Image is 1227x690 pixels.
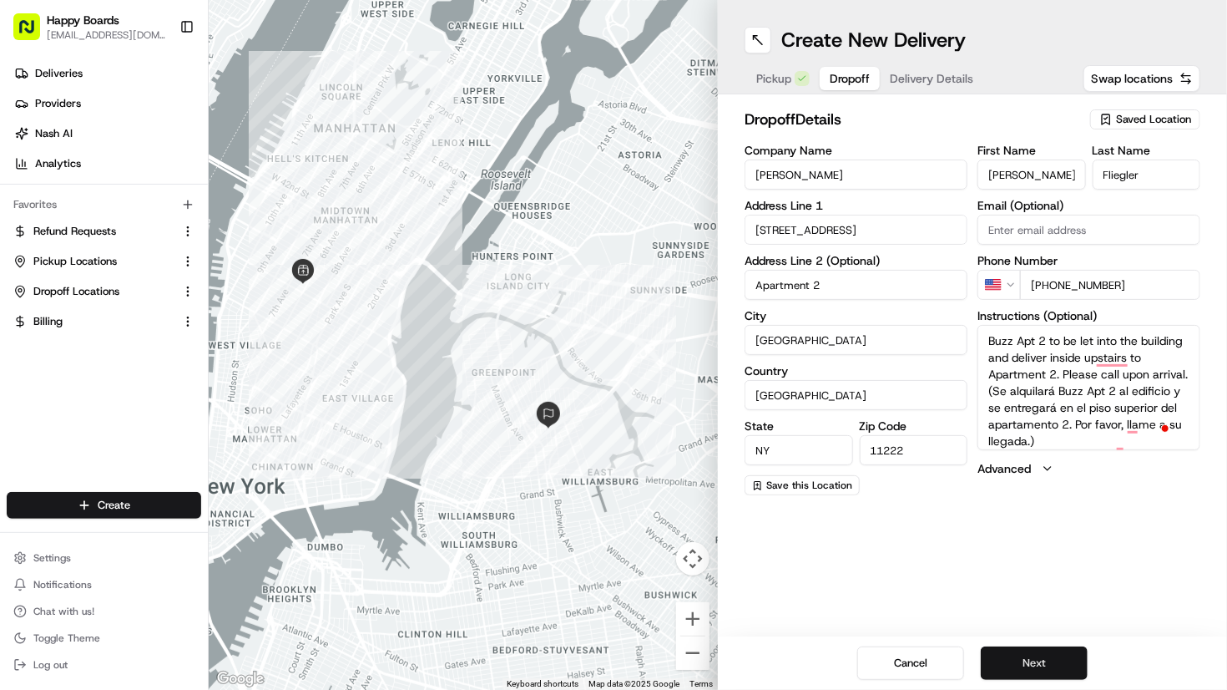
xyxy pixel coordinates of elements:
[33,578,92,591] span: Notifications
[745,435,853,465] input: Enter state
[745,145,967,156] label: Company Name
[745,215,967,245] input: Enter address
[756,70,791,87] span: Pickup
[977,325,1200,450] textarea: To enrich screen reader interactions, please activate Accessibility in Grammarly extension settings
[43,107,275,124] input: Clear
[64,303,98,317] span: [DATE]
[166,413,202,426] span: Pylon
[33,658,68,672] span: Log out
[213,668,268,690] img: Google
[75,159,274,175] div: Start new chat
[17,159,47,189] img: 1736555255976-a54dd68f-1ca7-489b-9aae-adbdc363a1c4
[1083,65,1200,92] button: Swap locations
[830,70,870,87] span: Dropoff
[75,175,230,189] div: We're available if you need us!
[33,224,116,239] span: Refund Requests
[7,600,201,623] button: Chat with us!
[7,248,201,275] button: Pickup Locations
[860,435,968,465] input: Enter zip code
[766,479,852,492] span: Save this Location
[745,325,967,355] input: Enter city
[35,159,65,189] img: 1732323095091-59ea418b-cfe3-43c8-9ae0-d0d06d6fd42c
[1116,112,1191,127] span: Saved Location
[745,475,860,495] button: Save this Location
[17,374,30,388] div: 📗
[977,200,1200,211] label: Email (Optional)
[47,28,166,42] button: [EMAIL_ADDRESS][DOMAIN_NAME]
[745,108,1080,131] h2: dropoff Details
[7,492,201,519] button: Create
[55,303,61,317] span: •
[676,637,709,670] button: Zoom out
[158,373,268,389] span: API Documentation
[35,96,81,111] span: Providers
[745,380,967,410] input: Enter country
[17,66,304,93] p: Welcome 👋
[52,258,221,271] span: [PERSON_NAME] [PERSON_NAME]
[977,215,1200,245] input: Enter email address
[17,216,112,230] div: Past conversations
[33,632,100,645] span: Toggle Theme
[890,70,973,87] span: Delivery Details
[745,270,967,300] input: Apartment, suite, unit, etc.
[35,66,83,81] span: Deliveries
[33,373,128,389] span: Knowledge Base
[689,679,713,688] a: Terms (opens in new tab)
[33,605,94,618] span: Chat with us!
[977,255,1200,266] label: Phone Number
[7,150,208,177] a: Analytics
[234,258,268,271] span: [DATE]
[857,647,964,680] button: Cancel
[507,678,578,690] button: Keyboard shortcuts
[7,627,201,650] button: Toggle Theme
[118,413,202,426] a: Powered byPylon
[33,254,117,269] span: Pickup Locations
[35,126,73,141] span: Nash AI
[1090,108,1200,131] button: Saved Location
[977,460,1031,477] label: Advanced
[141,374,154,388] div: 💻
[1020,270,1200,300] input: Enter phone number
[13,284,174,299] a: Dropoff Locations
[10,366,134,396] a: 📗Knowledge Base
[7,278,201,305] button: Dropoff Locations
[17,242,43,269] img: Dianne Alexi Soriano
[977,310,1200,322] label: Instructions (Optional)
[7,120,208,147] a: Nash AI
[7,573,201,596] button: Notifications
[7,653,201,677] button: Log out
[745,420,853,432] label: State
[7,218,201,245] button: Refund Requests
[17,16,50,49] img: Nash
[7,546,201,570] button: Settings
[7,191,201,218] div: Favorites
[33,259,47,272] img: 1736555255976-a54dd68f-1ca7-489b-9aae-adbdc363a1c4
[33,551,71,565] span: Settings
[13,224,174,239] a: Refund Requests
[7,7,173,47] button: Happy Boards[EMAIL_ADDRESS][DOMAIN_NAME]
[35,156,81,171] span: Analytics
[745,365,967,377] label: Country
[977,160,1086,190] input: Enter first name
[781,27,966,53] h1: Create New Delivery
[745,255,967,266] label: Address Line 2 (Optional)
[745,160,967,190] input: Enter company name
[745,310,967,322] label: City
[284,164,304,184] button: Start new chat
[13,254,174,269] a: Pickup Locations
[259,213,304,233] button: See all
[981,647,1088,680] button: Next
[1093,160,1201,190] input: Enter last name
[745,200,967,211] label: Address Line 1
[977,460,1200,477] button: Advanced
[1093,145,1201,156] label: Last Name
[7,308,201,335] button: Billing
[47,12,119,28] button: Happy Boards
[977,145,1086,156] label: First Name
[1091,70,1173,87] span: Swap locations
[13,314,174,329] a: Billing
[33,284,119,299] span: Dropoff Locations
[33,314,63,329] span: Billing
